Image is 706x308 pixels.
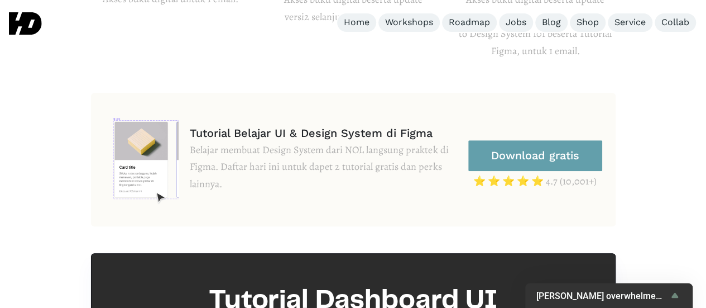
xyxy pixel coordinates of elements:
[344,17,369,29] div: Home
[614,17,646,29] div: Service
[542,17,561,29] div: Blog
[608,13,652,32] a: Service
[190,125,461,141] div: Tutorial Belajar UI & Design System di Figma
[385,17,433,29] div: Workshops
[499,13,533,32] a: Jobs
[468,140,602,171] a: Download gratis
[661,17,689,29] div: Collab
[536,291,668,301] span: [PERSON_NAME] overwhelmed ga pas pertama kali belajar UX? 🙄
[468,176,602,188] div: ⭐ ⭐ ⭐ ⭐ ⭐ 4.7 (10,001+)
[337,13,376,32] a: Home
[506,17,526,29] div: Jobs
[570,13,606,32] a: Shop
[190,141,461,193] div: Belajar membuat Design System dari NOL langsung praktek di Figma. Daftar hari ini untuk dapet 2 t...
[655,13,696,32] a: Collab
[378,13,440,32] a: Workshops
[536,289,681,302] button: Show survey - Ngerasa overwhelmed ga pas pertama kali belajar UX? 🙄
[535,13,568,32] a: Blog
[442,13,497,32] a: Roadmap
[449,17,490,29] div: Roadmap
[577,17,599,29] div: Shop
